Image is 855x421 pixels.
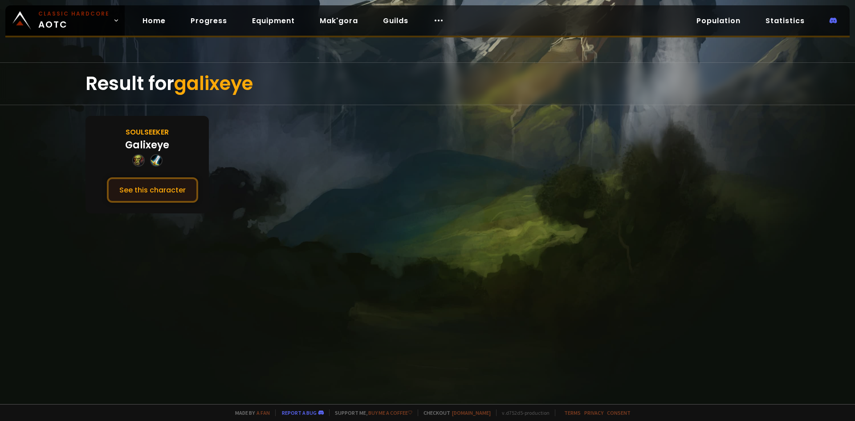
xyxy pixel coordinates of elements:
a: Mak'gora [313,12,365,30]
span: Checkout [418,409,491,416]
a: Statistics [758,12,812,30]
span: v. d752d5 - production [496,409,550,416]
a: Progress [183,12,234,30]
span: Made by [230,409,270,416]
a: Classic HardcoreAOTC [5,5,125,36]
small: Classic Hardcore [38,10,110,18]
div: Soulseeker [126,127,169,138]
span: Support me, [329,409,412,416]
a: a fan [256,409,270,416]
span: galixeye [174,70,253,97]
div: Result for [85,63,769,105]
a: Consent [607,409,631,416]
a: Report a bug [282,409,317,416]
a: Buy me a coffee [368,409,412,416]
a: Home [135,12,173,30]
a: Terms [564,409,581,416]
a: Guilds [376,12,415,30]
a: Privacy [584,409,603,416]
div: Galixeye [125,138,169,152]
a: Population [689,12,748,30]
span: AOTC [38,10,110,31]
button: See this character [107,177,198,203]
a: [DOMAIN_NAME] [452,409,491,416]
a: Equipment [245,12,302,30]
